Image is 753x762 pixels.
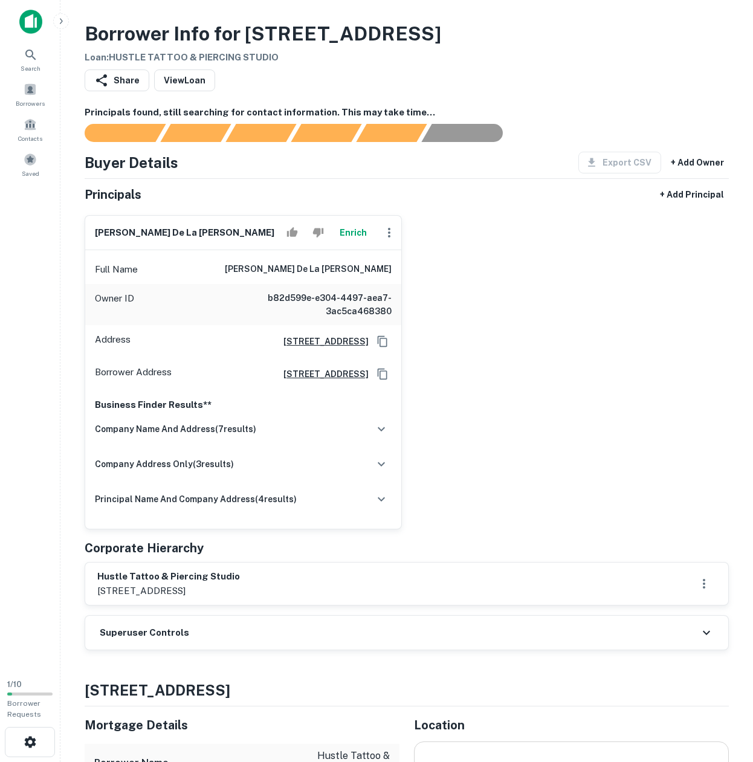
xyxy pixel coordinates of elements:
h6: company address only ( 3 results) [95,457,234,471]
div: Documents found, AI parsing details... [225,124,296,142]
div: Sending borrower request to AI... [70,124,161,142]
button: + Add Owner [666,152,729,173]
p: Business Finder Results** [95,398,392,412]
h3: Borrower Info for [STREET_ADDRESS] [85,19,441,48]
div: Your request is received and processing... [160,124,231,142]
h6: principal name and company address ( 4 results) [95,492,297,506]
button: + Add Principal [655,184,729,205]
h4: Buyer Details [85,152,178,173]
h5: Location [414,716,729,734]
button: Copy Address [373,332,392,350]
h5: Principals [85,186,141,204]
span: 1 / 10 [7,680,22,689]
a: [STREET_ADDRESS] [274,335,369,348]
h5: Corporate Hierarchy [85,539,204,557]
button: Share [85,69,149,91]
h6: company name and address ( 7 results) [95,422,256,436]
div: Principals found, still searching for contact information. This may take time... [356,124,427,142]
button: Reject [308,221,329,245]
p: Owner ID [95,291,134,318]
p: [STREET_ADDRESS] [97,584,240,598]
button: Accept [282,221,303,245]
a: ViewLoan [154,69,215,91]
h6: Loan : HUSTLE TATTOO & PIERCING STUDIO [85,51,441,65]
h5: Mortgage Details [85,716,399,734]
a: [STREET_ADDRESS] [274,367,369,381]
h6: Superuser Controls [100,626,189,640]
a: Contacts [4,113,57,146]
p: Full Name [95,262,138,277]
h4: [STREET_ADDRESS] [85,679,729,701]
p: Borrower Address [95,365,172,383]
span: Contacts [18,134,42,143]
span: Borrower Requests [7,699,41,718]
div: Principals found, AI now looking for contact information... [291,124,361,142]
button: Enrich [334,221,372,245]
div: AI fulfillment process complete. [422,124,517,142]
a: Borrowers [4,78,57,111]
img: capitalize-icon.png [19,10,42,34]
h6: hustle tattoo & piercing studio [97,570,240,584]
h6: b82d599e-e304-4497-aea7-3ac5ca468380 [247,291,392,318]
span: Borrowers [16,98,45,108]
button: Copy Address [373,365,392,383]
h6: Principals found, still searching for contact information. This may take time... [85,106,729,120]
h6: [PERSON_NAME] de la [PERSON_NAME] [225,262,392,277]
p: Address [95,332,131,350]
h6: [PERSON_NAME] de la [PERSON_NAME] [95,226,274,240]
span: Search [21,63,40,73]
a: Saved [4,148,57,181]
span: Saved [22,169,39,178]
a: Search [4,43,57,76]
